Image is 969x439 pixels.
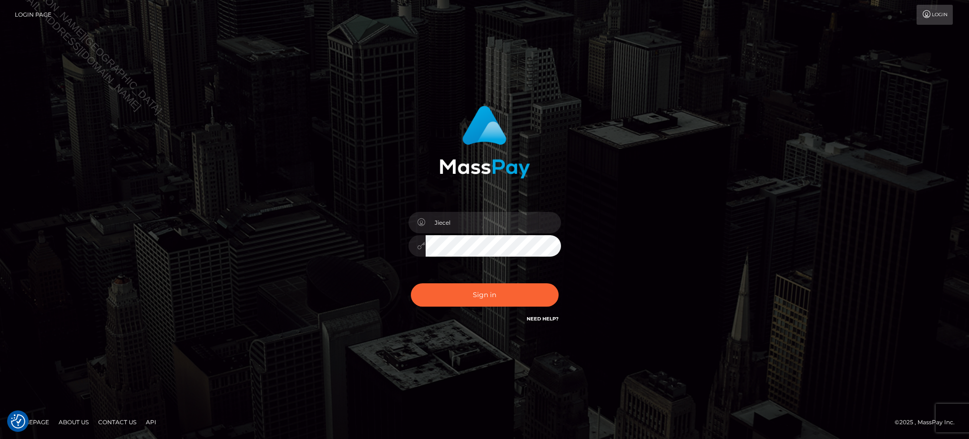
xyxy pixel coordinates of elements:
a: API [142,415,160,429]
a: Login [917,5,953,25]
a: Login Page [15,5,51,25]
a: Contact Us [94,415,140,429]
a: About Us [55,415,92,429]
img: MassPay Login [439,106,530,179]
button: Sign in [411,283,559,307]
a: Need Help? [527,316,559,322]
img: Revisit consent button [11,414,25,429]
div: © 2025 , MassPay Inc. [895,417,962,428]
input: Username... [426,212,561,233]
a: Homepage [10,415,53,429]
button: Consent Preferences [11,414,25,429]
